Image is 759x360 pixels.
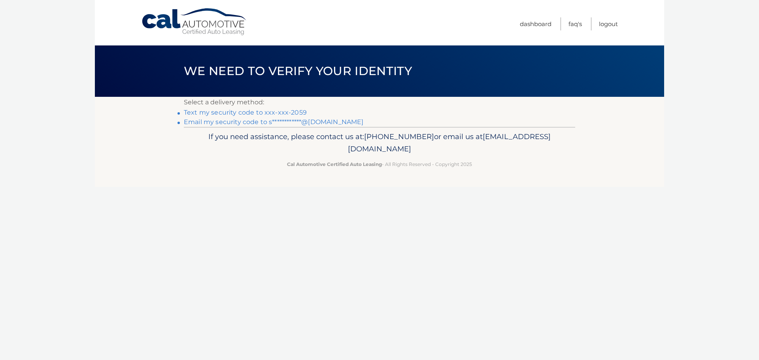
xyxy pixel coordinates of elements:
p: - All Rights Reserved - Copyright 2025 [189,160,570,168]
a: Dashboard [520,17,551,30]
span: [PHONE_NUMBER] [364,132,434,141]
a: Logout [599,17,618,30]
a: Text my security code to xxx-xxx-2059 [184,109,307,116]
a: FAQ's [568,17,582,30]
strong: Cal Automotive Certified Auto Leasing [287,161,382,167]
span: We need to verify your identity [184,64,412,78]
p: Select a delivery method: [184,97,575,108]
a: Cal Automotive [141,8,248,36]
p: If you need assistance, please contact us at: or email us at [189,130,570,156]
